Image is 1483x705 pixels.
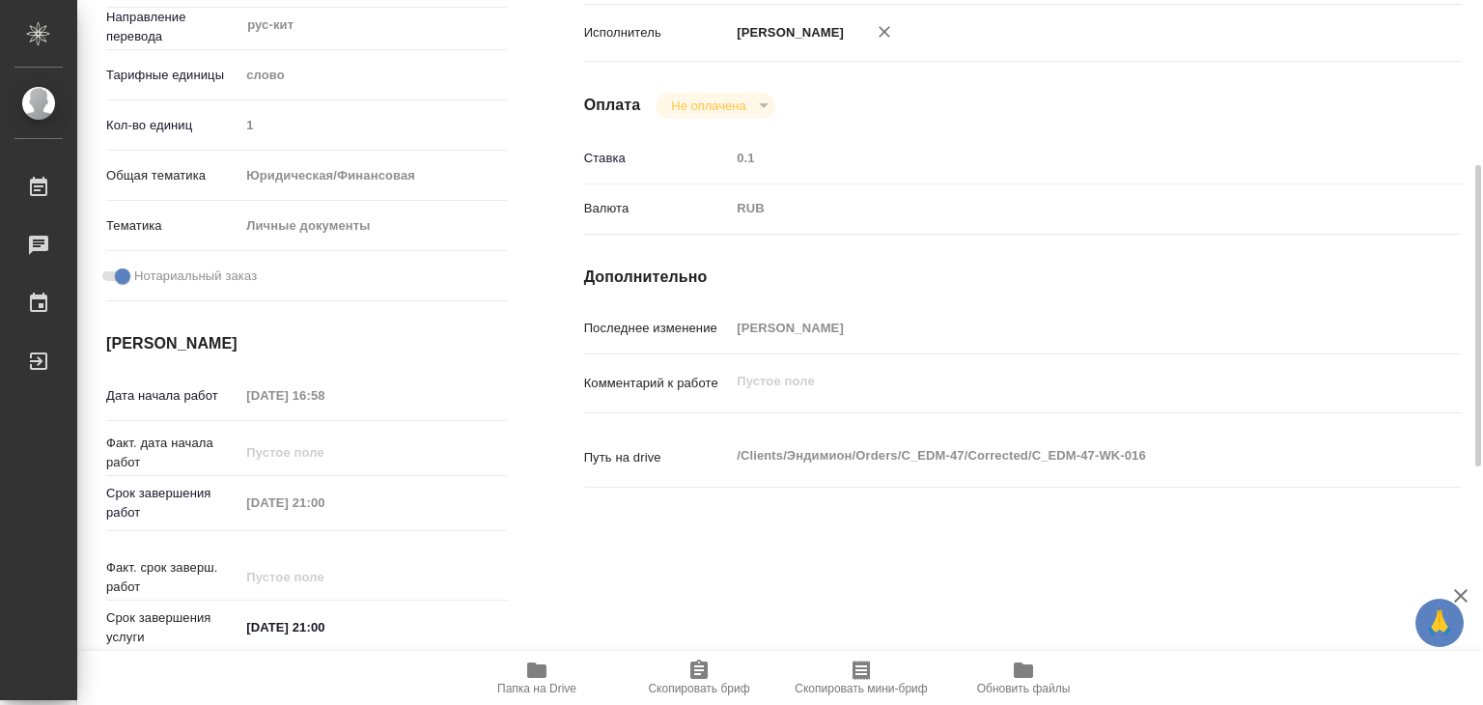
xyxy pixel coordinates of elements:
[863,11,906,53] button: Удалить исполнителя
[584,94,641,117] h4: Оплата
[977,682,1071,695] span: Обновить файлы
[106,434,239,472] p: Факт. дата начала работ
[106,386,239,406] p: Дата начала работ
[239,489,408,517] input: Пустое поле
[456,651,618,705] button: Папка на Drive
[106,484,239,522] p: Срок завершения работ
[106,608,239,647] p: Срок завершения услуги
[618,651,780,705] button: Скопировать бриф
[584,149,731,168] p: Ставка
[239,59,506,92] div: слово
[584,319,731,338] p: Последнее изменение
[239,159,506,192] div: Юридическая/Финансовая
[134,267,257,286] span: Нотариальный заказ
[795,682,927,695] span: Скопировать мини-бриф
[106,332,507,355] h4: [PERSON_NAME]
[1423,603,1456,643] span: 🙏
[730,144,1388,172] input: Пустое поле
[730,314,1388,342] input: Пустое поле
[730,23,844,42] p: [PERSON_NAME]
[239,613,408,641] input: ✎ Введи что-нибудь
[106,216,239,236] p: Тематика
[656,93,774,119] div: Не оплачена
[584,199,731,218] p: Валюта
[942,651,1105,705] button: Обновить файлы
[584,23,731,42] p: Исполнитель
[730,192,1388,225] div: RUB
[239,563,408,591] input: Пустое поле
[106,116,239,135] p: Кол-во единиц
[584,374,731,393] p: Комментарий к работе
[648,682,749,695] span: Скопировать бриф
[730,439,1388,472] textarea: /Clients/Эндимион/Orders/C_EDM-47/Corrected/C_EDM-47-WK-016
[780,651,942,705] button: Скопировать мини-бриф
[497,682,576,695] span: Папка на Drive
[106,8,239,46] p: Направление перевода
[584,266,1462,289] h4: Дополнительно
[106,66,239,85] p: Тарифные единицы
[584,448,731,467] p: Путь на drive
[239,381,408,409] input: Пустое поле
[106,558,239,597] p: Факт. срок заверш. работ
[106,166,239,185] p: Общая тематика
[239,210,506,242] div: Личные документы
[665,98,751,114] button: Не оплачена
[239,438,408,466] input: Пустое поле
[1415,599,1464,647] button: 🙏
[239,111,506,139] input: Пустое поле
